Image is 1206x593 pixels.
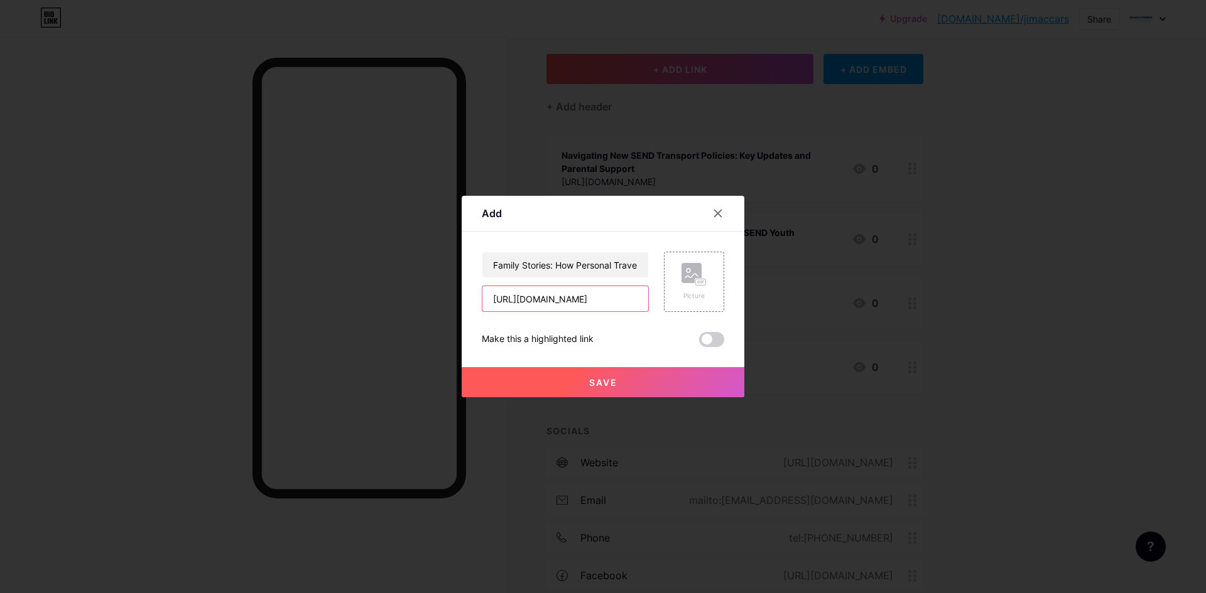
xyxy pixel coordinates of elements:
[462,367,744,397] button: Save
[482,252,648,277] input: Title
[682,291,707,301] div: Picture
[482,332,594,347] div: Make this a highlighted link
[482,206,502,221] div: Add
[482,286,648,311] input: URL
[589,377,617,388] span: Save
